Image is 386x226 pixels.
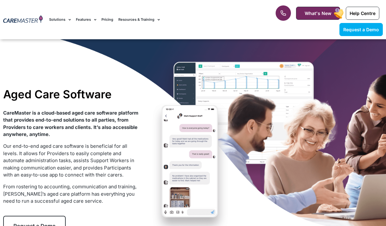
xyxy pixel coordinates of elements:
img: CareMaster Logo [3,15,43,24]
span: From rostering to accounting, communication and training, [PERSON_NAME]’s aged care platform has ... [3,184,137,204]
span: Help Centre [350,11,375,16]
a: What's New [296,7,340,20]
h1: Aged Care Software [3,87,140,101]
span: What's New [305,11,331,16]
a: Request a Demo [339,23,383,36]
strong: CareMaster is a cloud-based aged care software platform that provides end-to-end solutions to all... [3,110,138,138]
a: Solutions [49,9,71,30]
nav: Menu [49,9,246,30]
a: Resources & Training [118,9,160,30]
a: Features [76,9,96,30]
span: Request a Demo [343,27,379,32]
a: Help Centre [346,7,379,20]
a: Pricing [101,9,113,30]
span: Our end-to-end aged care software is beneficial for all levels. It allows for Providers to easily... [3,143,134,178]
